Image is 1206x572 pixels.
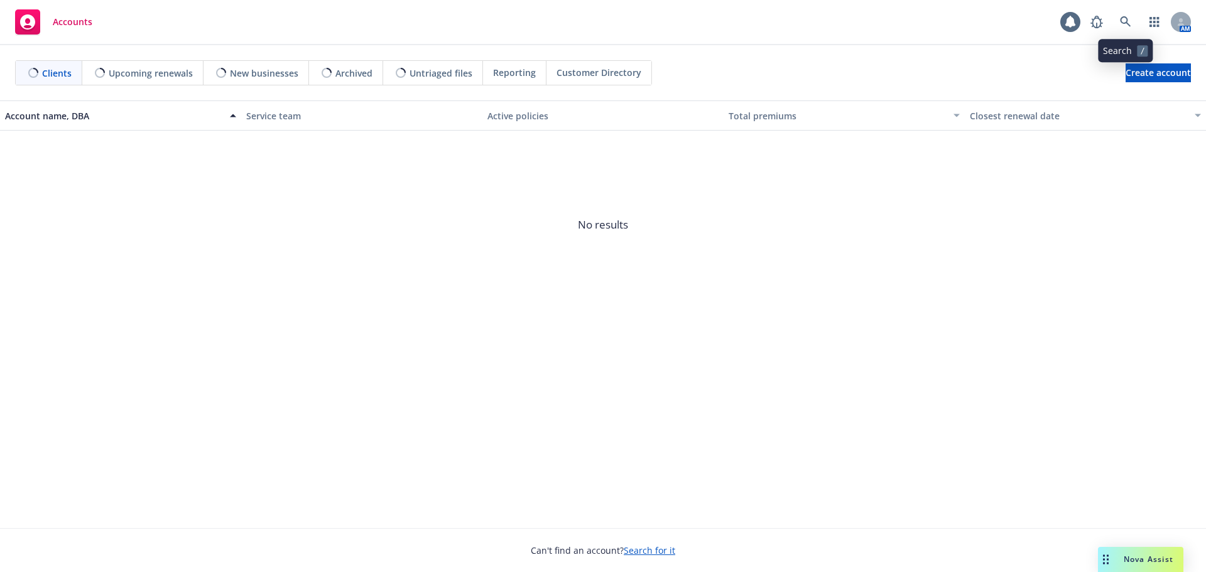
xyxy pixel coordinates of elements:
[1084,9,1109,35] a: Report a Bug
[230,67,298,80] span: New businesses
[241,100,482,131] button: Service team
[246,109,477,122] div: Service team
[109,67,193,80] span: Upcoming renewals
[1098,547,1183,572] button: Nova Assist
[970,109,1187,122] div: Closest renewal date
[10,4,97,40] a: Accounts
[335,67,372,80] span: Archived
[410,67,472,80] span: Untriaged files
[1113,9,1138,35] a: Search
[487,109,719,122] div: Active policies
[42,67,72,80] span: Clients
[1126,61,1191,85] span: Create account
[1098,547,1114,572] div: Drag to move
[1142,9,1167,35] a: Switch app
[1126,63,1191,82] a: Create account
[531,544,675,557] span: Can't find an account?
[729,109,946,122] div: Total premiums
[482,100,724,131] button: Active policies
[624,544,675,556] a: Search for it
[965,100,1206,131] button: Closest renewal date
[724,100,965,131] button: Total premiums
[557,66,641,79] span: Customer Directory
[493,66,536,79] span: Reporting
[5,109,222,122] div: Account name, DBA
[53,17,92,27] span: Accounts
[1124,554,1173,564] span: Nova Assist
